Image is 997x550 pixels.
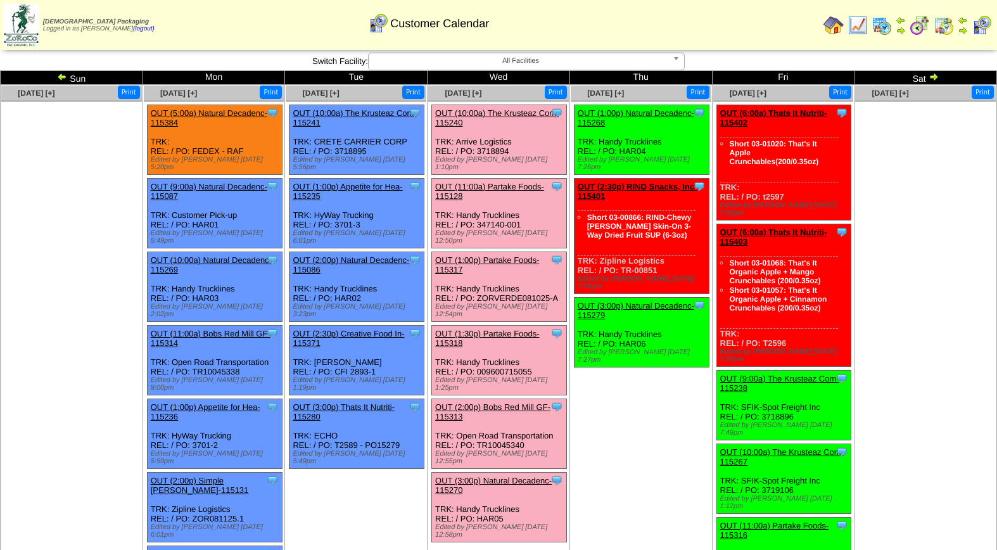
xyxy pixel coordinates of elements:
a: OUT (6:00a) Thats It Nutriti-115403 [720,227,827,246]
div: TRK: Customer Pick-up REL: / PO: HAR01 [147,179,282,248]
div: TRK: REL: / PO: FEDEX - RAF [147,105,282,175]
div: Edited by [PERSON_NAME] [DATE] 7:27pm [578,349,709,364]
span: All Facilities [374,53,668,68]
a: OUT (10:00a) The Krusteaz Com-115240 [435,108,559,127]
div: Edited by [PERSON_NAME] [DATE] 6:01pm [293,229,424,245]
td: Sat [854,71,997,85]
img: arrowright.gif [896,25,906,35]
a: OUT (5:00a) Natural Decadenc-115384 [151,108,267,127]
img: arrowright.gif [929,72,939,82]
a: [DATE] [+] [445,89,481,98]
img: Tooltip [550,106,563,119]
img: Tooltip [409,327,421,340]
div: TRK: REL: / PO: t2597 [716,105,851,221]
a: (logout) [133,25,155,32]
a: Short 03-01068: That's It Organic Apple + Mango Crunchables (200/0.35oz) [730,259,821,285]
img: Tooltip [266,474,279,487]
div: Edited by [PERSON_NAME] [DATE] 3:23pm [293,303,424,318]
img: Tooltip [835,226,848,238]
img: Tooltip [266,180,279,193]
div: TRK: REL: / PO: T2596 [716,224,851,367]
a: [DATE] [+] [872,89,909,98]
img: calendarprod.gif [872,15,892,35]
div: TRK: Handy Trucklines REL: / PO: HAR04 [574,105,709,175]
img: home.gif [823,15,844,35]
a: OUT (11:00a) Bobs Red Mill GF-115314 [151,329,270,348]
button: Print [972,86,994,99]
div: TRK: Handy Trucklines REL: / PO: 347140-001 [432,179,567,248]
img: Tooltip [266,106,279,119]
div: TRK: SFIK-Spot Freight Inc REL: / PO: 3718896 [716,371,851,440]
img: zoroco-logo-small.webp [4,4,39,46]
div: Edited by [PERSON_NAME] [DATE] 12:54pm [435,303,566,318]
a: Short 03-01020: That's It Apple Crunchables(200/0.35oz) [730,139,819,166]
img: calendarblend.gif [910,15,930,35]
a: [DATE] [+] [303,89,340,98]
div: Edited by [PERSON_NAME] [DATE] 7:50pm [720,348,851,363]
a: OUT (3:00p) Natural Decadenc-115270 [435,476,552,495]
a: OUT (2:30p) Creative Food In-115371 [293,329,404,348]
div: TRK: Open Road Transportation REL: / PO: TR10045338 [147,326,282,395]
a: OUT (1:00p) Partake Foods-115317 [435,255,540,274]
div: Edited by [PERSON_NAME] [DATE] 12:50pm [435,229,566,245]
img: Tooltip [835,372,848,385]
div: Edited by [PERSON_NAME] [DATE] 1:25pm [435,376,566,392]
img: line_graph.gif [848,15,868,35]
a: [DATE] [+] [730,89,766,98]
a: Short 03-01057: That's It Organic Apple + Cinnamon Crunchables (200/0.35oz) [730,286,827,312]
div: Edited by [PERSON_NAME] [DATE] 8:00pm [151,376,282,392]
div: TRK: Handy Trucklines REL: / PO: HAR06 [574,298,709,368]
span: [DEMOGRAPHIC_DATA] Packaging [43,18,149,25]
img: Tooltip [693,180,706,193]
img: Tooltip [266,400,279,413]
img: Tooltip [835,445,848,458]
a: OUT (1:00p) Appetite for Hea-115235 [293,182,402,201]
a: [DATE] [+] [18,89,54,98]
td: Tue [285,71,428,85]
td: Fri [712,71,854,85]
a: OUT (1:30p) Partake Foods-115318 [435,329,540,348]
a: [DATE] [+] [587,89,624,98]
div: TRK: Zipline Logistics REL: / PO: TR-00851 [574,179,709,294]
div: Edited by [PERSON_NAME] [DATE] 7:26pm [578,156,709,171]
img: Tooltip [550,327,563,340]
div: TRK: HyWay Trucking REL: / PO: 3701-2 [147,399,282,469]
div: Edited by [PERSON_NAME] [DATE] 5:49pm [151,229,282,245]
a: OUT (3:00p) Natural Decadenc-115279 [578,301,694,320]
button: Print [687,86,709,99]
span: Customer Calendar [390,17,489,30]
img: arrowright.gif [958,25,968,35]
a: OUT (2:00p) Natural Decadenc-115086 [293,255,409,274]
img: Tooltip [409,253,421,266]
div: Edited by [PERSON_NAME] [DATE] 7:50pm [720,201,851,217]
a: OUT (3:00p) Thats It Nutriti-115280 [293,402,395,421]
img: Tooltip [266,327,279,340]
div: Edited by [PERSON_NAME] [DATE] 7:52pm [578,275,709,290]
div: Edited by [PERSON_NAME] [DATE] 7:49pm [720,421,851,437]
div: Edited by [PERSON_NAME] [DATE] 12:58pm [435,523,566,539]
a: OUT (2:00p) Simple [PERSON_NAME]-115131 [151,476,249,495]
img: Tooltip [409,106,421,119]
img: Tooltip [409,180,421,193]
a: [DATE] [+] [160,89,197,98]
a: OUT (9:00a) The Krusteaz Com-115238 [720,374,839,393]
img: Tooltip [550,400,563,413]
img: calendarinout.gif [934,15,954,35]
div: Edited by [PERSON_NAME] [DATE] 5:20pm [151,156,282,171]
img: arrowleft.gif [958,15,968,25]
img: Tooltip [550,253,563,266]
a: OUT (10:00a) The Krusteaz Com-115241 [293,108,416,127]
div: Edited by [PERSON_NAME] [DATE] 6:01pm [151,523,282,539]
div: Edited by [PERSON_NAME] [DATE] 12:55pm [435,450,566,465]
div: TRK: Zipline Logistics REL: / PO: ZOR081125.1 [147,473,282,542]
a: OUT (1:00p) Appetite for Hea-115236 [151,402,260,421]
div: TRK: ECHO REL: / PO: T2589 - PO15279 [289,399,424,469]
div: Edited by [PERSON_NAME] [DATE] 5:56pm [293,156,424,171]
